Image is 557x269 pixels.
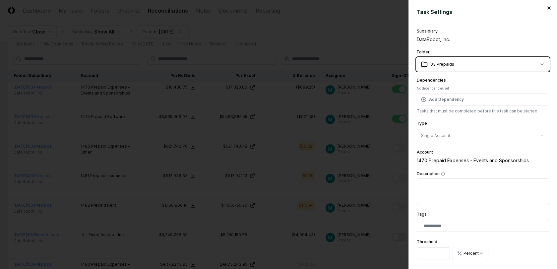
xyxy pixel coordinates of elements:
[417,150,549,154] div: Account
[417,86,549,91] div: No dependencies set
[417,212,427,217] label: Tags
[417,157,549,164] div: 1470 Prepaid Expenses - Events and Sponsorships
[417,49,430,54] label: Folder
[417,108,549,114] p: Tasks that must be completed before this task can be started.
[417,239,437,244] label: Threshold
[441,172,445,176] button: Description
[417,8,549,16] h2: Task Settings
[417,94,549,105] button: Add Dependency
[417,172,549,176] label: Description
[417,36,549,43] div: DataRobot, Inc.
[417,78,446,83] label: Dependencies
[417,29,549,33] div: Subsidiary
[417,121,427,126] label: Type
